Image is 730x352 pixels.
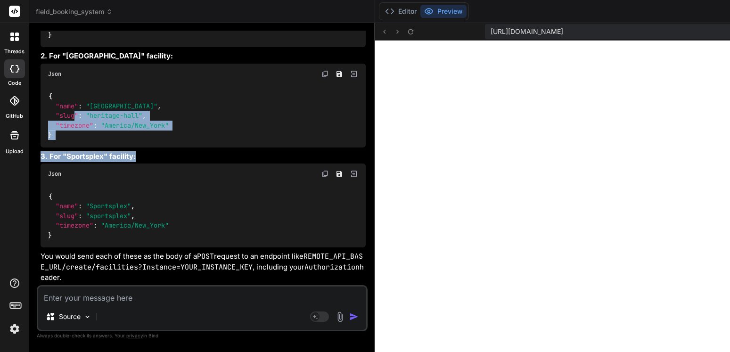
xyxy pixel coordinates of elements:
[56,102,78,110] span: "name"
[93,121,97,130] span: :
[350,70,358,78] img: Open in Browser
[197,252,214,261] code: POST
[86,202,131,211] span: "Sportsplex"
[48,31,52,39] span: }
[86,112,142,120] span: "heritage-hall"
[321,70,329,78] img: copy
[56,112,78,120] span: "slug"
[101,121,169,130] span: "America/New_York"
[49,192,52,201] span: {
[304,262,360,272] code: Authorization
[41,51,173,60] strong: 2. For "[GEOGRAPHIC_DATA]" facility:
[56,121,93,130] span: "timezone"
[6,147,24,156] label: Upload
[56,221,93,229] span: "timezone"
[56,212,78,220] span: "slug"
[333,167,346,180] button: Save file
[349,312,359,321] img: icon
[86,212,131,220] span: "sportsplex"
[131,212,135,220] span: ,
[48,170,61,178] span: Json
[41,252,363,272] code: REMOTE_API_BASE_URL/create/facilities?Instance=YOUR_INSTANCE_KEY
[321,170,329,178] img: copy
[131,202,135,211] span: ,
[78,212,82,220] span: :
[491,27,563,36] span: [URL][DOMAIN_NAME]
[8,79,21,87] label: code
[41,152,136,161] strong: 3. For "Sportsplex" facility:
[420,5,467,18] button: Preview
[59,312,81,321] p: Source
[157,102,161,110] span: ,
[48,131,52,139] span: }
[93,221,97,229] span: :
[381,5,420,18] button: Editor
[6,112,23,120] label: GitHub
[48,231,52,239] span: }
[48,70,61,78] span: Json
[142,112,146,120] span: ,
[7,321,23,337] img: settings
[78,102,82,110] span: :
[56,202,78,211] span: "name"
[83,313,91,321] img: Pick Models
[333,67,346,81] button: Save file
[126,333,143,338] span: privacy
[86,102,157,110] span: "[GEOGRAPHIC_DATA]"
[49,92,52,101] span: {
[350,170,358,178] img: Open in Browser
[41,251,366,283] p: You would send each of these as the body of a request to an endpoint like , including your header.
[101,221,169,229] span: "America/New_York"
[4,48,25,56] label: threads
[78,112,82,120] span: :
[78,202,82,211] span: :
[36,7,113,16] span: field_booking_system
[335,311,345,322] img: attachment
[37,331,368,340] p: Always double-check its answers. Your in Bind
